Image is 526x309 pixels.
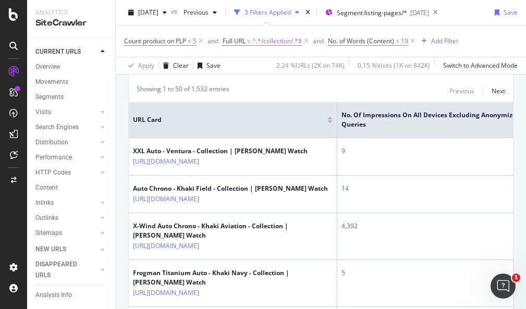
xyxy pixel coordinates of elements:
span: 5 [193,34,197,48]
div: Segments [35,92,64,103]
iframe: Intercom live chat [491,274,516,299]
div: Apply [138,61,154,70]
div: Analytics [35,8,107,17]
button: 3 Filters Applied [230,4,303,21]
a: Segments [35,92,108,103]
span: vs [171,7,179,16]
div: and [313,36,324,45]
div: SiteCrawler [35,17,107,29]
a: Outlinks [35,213,97,224]
div: Movements [35,77,68,88]
div: Content [35,182,58,193]
button: and [313,36,324,46]
div: 0.15 % Visits ( 1K on 842K ) [358,61,430,70]
div: XXL Auto - Ventura - Collection | [PERSON_NAME] Watch [133,146,308,156]
div: Search Engines [35,122,79,133]
div: 2.24 % URLs ( 2K on 74K ) [276,61,345,70]
div: times [303,7,312,18]
button: Save [491,4,518,21]
span: 2025 Sep. 30th [138,8,158,17]
span: Count product on PLP [124,36,186,45]
span: No. of Words (Content) [328,36,394,45]
button: Switch to Advanced Mode [439,57,518,74]
div: HTTP Codes [35,167,71,178]
div: Add Filter [431,36,459,45]
button: Save [193,57,221,74]
a: Inlinks [35,197,97,208]
span: > [396,36,399,45]
span: Previous [179,8,209,17]
div: Visits [35,107,51,118]
span: < [188,36,191,45]
div: Save [504,8,518,17]
span: 1 [512,274,520,282]
a: Analysis Info [35,290,108,301]
a: NEW URLS [35,244,97,255]
div: CURRENT URLS [35,46,81,57]
a: [URL][DOMAIN_NAME] [133,156,199,167]
button: and [207,36,218,46]
span: ^.*/collection/.*$ [252,34,302,48]
div: Showing 1 to 50 of 1,532 entries [137,84,229,97]
button: Previous [179,4,221,21]
div: Previous [449,86,474,95]
div: Outlinks [35,213,58,224]
div: DISAPPEARED URLS [35,259,88,281]
a: Performance [35,152,97,163]
a: Movements [35,77,108,88]
button: Previous [449,84,474,97]
a: Visits [35,107,97,118]
div: [DATE] [410,8,429,17]
a: Overview [35,61,108,72]
button: Next [492,84,505,97]
div: Performance [35,152,72,163]
span: URL Card [133,115,325,125]
button: Add Filter [417,35,459,47]
span: 19 [401,34,408,48]
div: Next [492,86,505,95]
div: Overview [35,61,60,72]
div: Switch to Advanced Mode [443,61,518,70]
div: Save [206,61,221,70]
a: HTTP Codes [35,167,97,178]
div: Sitemaps [35,228,62,239]
div: and [207,36,218,45]
div: NEW URLS [35,244,66,255]
div: Frogman Titanium Auto - Khaki Navy - Collection | [PERSON_NAME] Watch [133,268,333,287]
a: DISAPPEARED URLS [35,259,97,281]
div: 3 Filters Applied [244,8,291,17]
div: X-Wind Auto Chrono - Khaki Aviation - Collection | [PERSON_NAME] Watch [133,221,333,240]
button: Segment:listing-pages/*[DATE] [321,4,429,21]
button: Clear [159,57,189,74]
button: Apply [124,57,154,74]
a: Distribution [35,137,97,148]
a: [URL][DOMAIN_NAME] [133,241,199,251]
span: Full URL [223,36,246,45]
div: Analysis Info [35,290,72,301]
div: Inlinks [35,197,54,208]
div: Distribution [35,137,68,148]
div: Auto Chrono - Khaki Field - Collection | [PERSON_NAME] Watch [133,184,328,193]
a: [URL][DOMAIN_NAME] [133,194,199,204]
a: [URL][DOMAIN_NAME] [133,288,199,298]
div: Clear [173,61,189,70]
a: Content [35,182,108,193]
a: CURRENT URLS [35,46,97,57]
a: Sitemaps [35,228,97,239]
button: [DATE] [124,4,171,21]
span: = [247,36,251,45]
span: Segment: listing-pages/* [337,8,407,17]
a: Search Engines [35,122,97,133]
